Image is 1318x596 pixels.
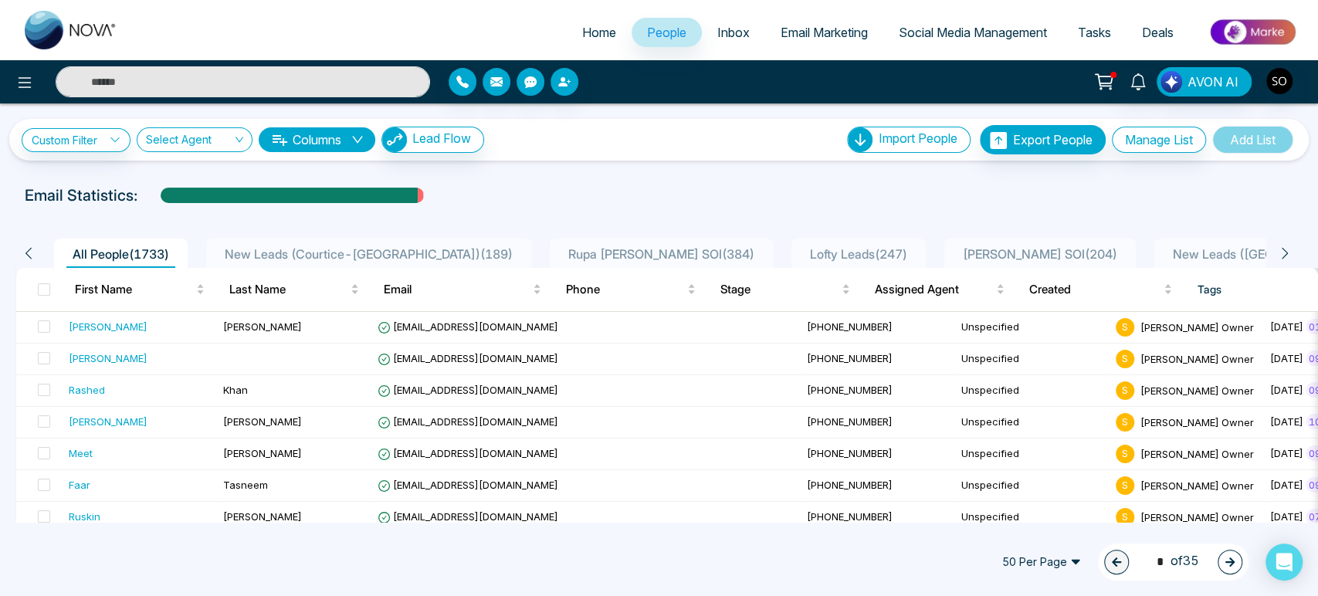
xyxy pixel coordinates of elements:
th: First Name [63,268,217,311]
td: Unspecified [955,407,1110,439]
button: Columnsdown [259,127,375,152]
span: [PERSON_NAME] Owner [1140,479,1254,491]
span: Khan [223,384,248,396]
th: Stage [708,268,862,311]
a: Tasks [1062,18,1127,47]
span: [PERSON_NAME] [223,415,302,428]
span: [PHONE_NUMBER] [807,479,893,491]
span: Tasneem [223,479,268,491]
span: [DATE] [1270,479,1303,491]
img: Lead Flow [1160,71,1182,93]
th: Phone [554,268,708,311]
span: Email Marketing [781,25,868,40]
span: New Leads (Courtice-[GEOGRAPHIC_DATA]) ( 189 ) [219,246,519,262]
span: [EMAIL_ADDRESS][DOMAIN_NAME] [378,384,558,396]
span: [DATE] [1270,415,1303,428]
span: Rupa [PERSON_NAME] SOI ( 384 ) [562,246,761,262]
div: [PERSON_NAME] [69,319,147,334]
span: [PHONE_NUMBER] [807,510,893,523]
span: S [1116,350,1134,368]
span: Lofty Leads ( 247 ) [804,246,913,262]
span: [PERSON_NAME] Owner [1140,415,1254,428]
span: Deals [1142,25,1174,40]
div: Open Intercom Messenger [1265,544,1303,581]
span: [PERSON_NAME] Owner [1140,384,1254,396]
span: S [1116,445,1134,463]
span: [PHONE_NUMBER] [807,352,893,364]
div: [PERSON_NAME] [69,414,147,429]
span: All People ( 1733 ) [66,246,175,262]
span: Tasks [1078,25,1111,40]
span: [PERSON_NAME] [223,447,302,459]
span: Inbox [717,25,750,40]
div: Rashed [69,382,105,398]
a: Deals [1127,18,1189,47]
span: S [1116,318,1134,337]
button: Lead Flow [381,127,484,153]
span: Email [384,280,530,299]
span: Phone [566,280,684,299]
span: [PHONE_NUMBER] [807,384,893,396]
a: Home [567,18,632,47]
span: Social Media Management [899,25,1047,40]
a: Social Media Management [883,18,1062,47]
a: Lead FlowLead Flow [375,127,484,153]
span: [DATE] [1270,352,1303,364]
span: [EMAIL_ADDRESS][DOMAIN_NAME] [378,352,558,364]
a: Email Marketing [765,18,883,47]
span: [EMAIL_ADDRESS][DOMAIN_NAME] [378,510,558,523]
img: Nova CRM Logo [25,11,117,49]
span: [EMAIL_ADDRESS][DOMAIN_NAME] [378,320,558,333]
span: [DATE] [1270,447,1303,459]
div: [PERSON_NAME] [69,350,147,366]
span: People [647,25,686,40]
span: Home [582,25,616,40]
span: S [1116,413,1134,432]
span: [PHONE_NUMBER] [807,320,893,333]
span: S [1116,508,1134,527]
span: AVON AI [1188,73,1238,91]
th: Last Name [217,268,371,311]
span: Stage [720,280,839,299]
span: of 35 [1147,551,1199,572]
span: Lead Flow [412,130,471,146]
div: Meet [69,445,93,461]
span: [DATE] [1270,510,1303,523]
img: Market-place.gif [1197,15,1309,49]
img: Lead Flow [382,127,407,152]
span: 50 Per Page [991,550,1092,574]
span: [EMAIL_ADDRESS][DOMAIN_NAME] [378,479,558,491]
span: [EMAIL_ADDRESS][DOMAIN_NAME] [378,447,558,459]
button: Manage List [1112,127,1206,153]
button: AVON AI [1157,67,1252,97]
button: Export People [980,125,1106,154]
a: Inbox [702,18,765,47]
a: Custom Filter [22,128,130,152]
span: [EMAIL_ADDRESS][DOMAIN_NAME] [378,415,558,428]
th: Created [1017,268,1184,311]
span: [PERSON_NAME] Owner [1140,320,1254,333]
span: [PERSON_NAME] Owner [1140,510,1254,523]
td: Unspecified [955,439,1110,470]
div: Faar [69,477,90,493]
td: Unspecified [955,375,1110,407]
span: [PHONE_NUMBER] [807,447,893,459]
span: Last Name [229,280,347,299]
span: [PHONE_NUMBER] [807,415,893,428]
span: Assigned Agent [875,280,993,299]
img: User Avatar [1266,68,1293,94]
span: [PERSON_NAME] Owner [1140,352,1254,364]
span: Import People [879,130,957,146]
div: Ruskin [69,509,100,524]
td: Unspecified [955,470,1110,502]
td: Unspecified [955,312,1110,344]
span: First Name [75,280,193,299]
span: Export People [1013,132,1093,147]
span: down [351,134,364,146]
td: Unspecified [955,344,1110,375]
span: [PERSON_NAME] [223,510,302,523]
a: People [632,18,702,47]
span: [DATE] [1270,384,1303,396]
th: Assigned Agent [862,268,1017,311]
th: Email [371,268,554,311]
